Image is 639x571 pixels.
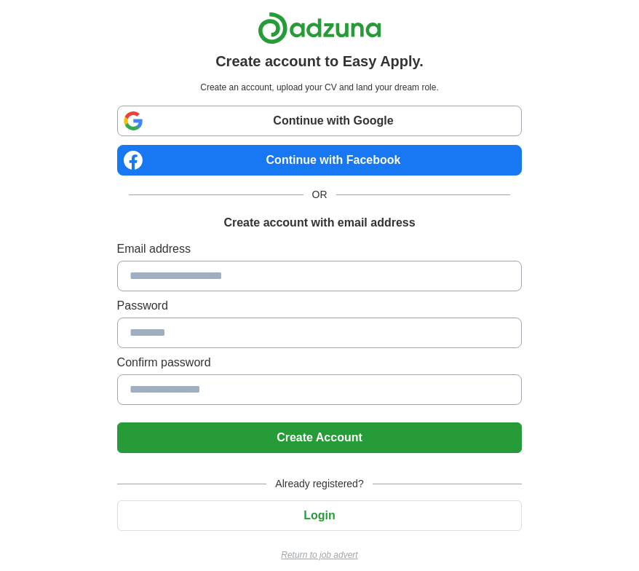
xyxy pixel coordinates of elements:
button: Login [117,500,523,531]
h1: Create account to Easy Apply. [215,50,424,72]
a: Return to job advert [117,548,523,562]
label: Password [117,297,523,315]
span: Already registered? [266,476,372,492]
p: Create an account, upload your CV and land your dream role. [120,81,520,94]
button: Create Account [117,422,523,453]
label: Email address [117,240,523,258]
label: Confirm password [117,354,523,371]
a: Continue with Facebook [117,145,523,176]
h1: Create account with email address [223,214,415,232]
a: Login [117,509,523,521]
span: OR [303,187,336,202]
a: Continue with Google [117,106,523,136]
img: Adzuna logo [258,12,381,44]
